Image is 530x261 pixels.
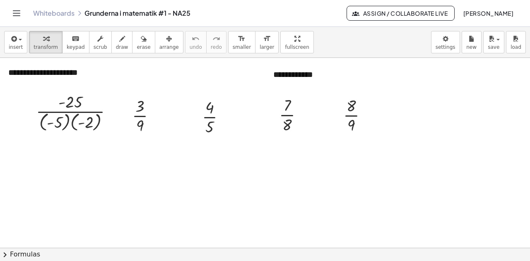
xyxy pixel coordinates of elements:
[132,31,155,53] button: erase
[462,31,482,53] button: new
[238,34,246,44] i: format_size
[436,44,455,50] span: settings
[111,31,133,53] button: draw
[255,31,279,53] button: format_sizelarger
[9,44,23,50] span: insert
[33,9,75,17] a: Whiteboards
[10,7,23,20] button: Toggle navigation
[29,31,63,53] button: transform
[192,34,200,44] i: undo
[116,44,128,50] span: draw
[94,44,107,50] span: scrub
[190,44,202,50] span: undo
[463,10,513,17] span: [PERSON_NAME]
[506,31,526,53] button: load
[347,6,455,21] button: Assign / Collaborate Live
[159,44,179,50] span: arrange
[211,44,222,50] span: redo
[431,31,460,53] button: settings
[260,44,274,50] span: larger
[285,44,309,50] span: fullscreen
[233,44,251,50] span: smaller
[185,31,207,53] button: undoundo
[62,31,89,53] button: keyboardkeypad
[488,44,499,50] span: save
[263,34,271,44] i: format_size
[280,31,313,53] button: fullscreen
[72,34,79,44] i: keyboard
[228,31,255,53] button: format_sizesmaller
[4,31,27,53] button: insert
[34,44,58,50] span: transform
[67,44,85,50] span: keypad
[511,44,521,50] span: load
[466,44,477,50] span: new
[137,44,150,50] span: erase
[89,31,112,53] button: scrub
[354,10,448,17] span: Assign / Collaborate Live
[212,34,220,44] i: redo
[483,31,504,53] button: save
[155,31,183,53] button: arrange
[206,31,226,53] button: redoredo
[456,6,520,21] button: [PERSON_NAME]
